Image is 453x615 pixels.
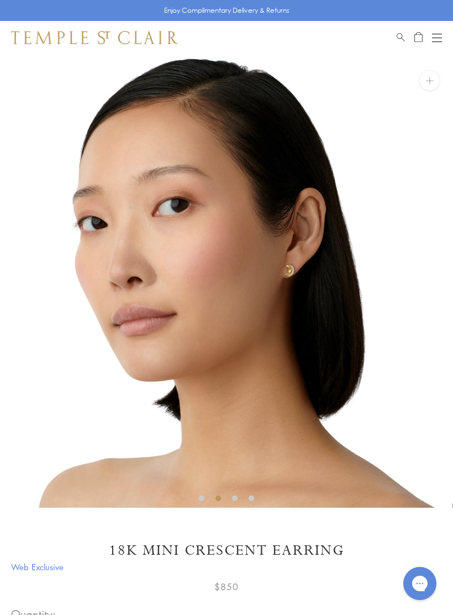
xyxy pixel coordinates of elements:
[214,580,239,594] span: $850
[11,31,178,44] img: Temple St. Clair
[432,31,442,44] button: Open navigation
[11,560,442,574] span: Web Exclusive
[398,563,442,604] iframe: Gorgias live chat messenger
[11,541,442,560] h1: 18K Mini Crescent Earring
[414,31,423,44] a: Open Shopping Bag
[164,5,289,16] p: Enjoy Complimentary Delivery & Returns
[397,31,405,44] a: Search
